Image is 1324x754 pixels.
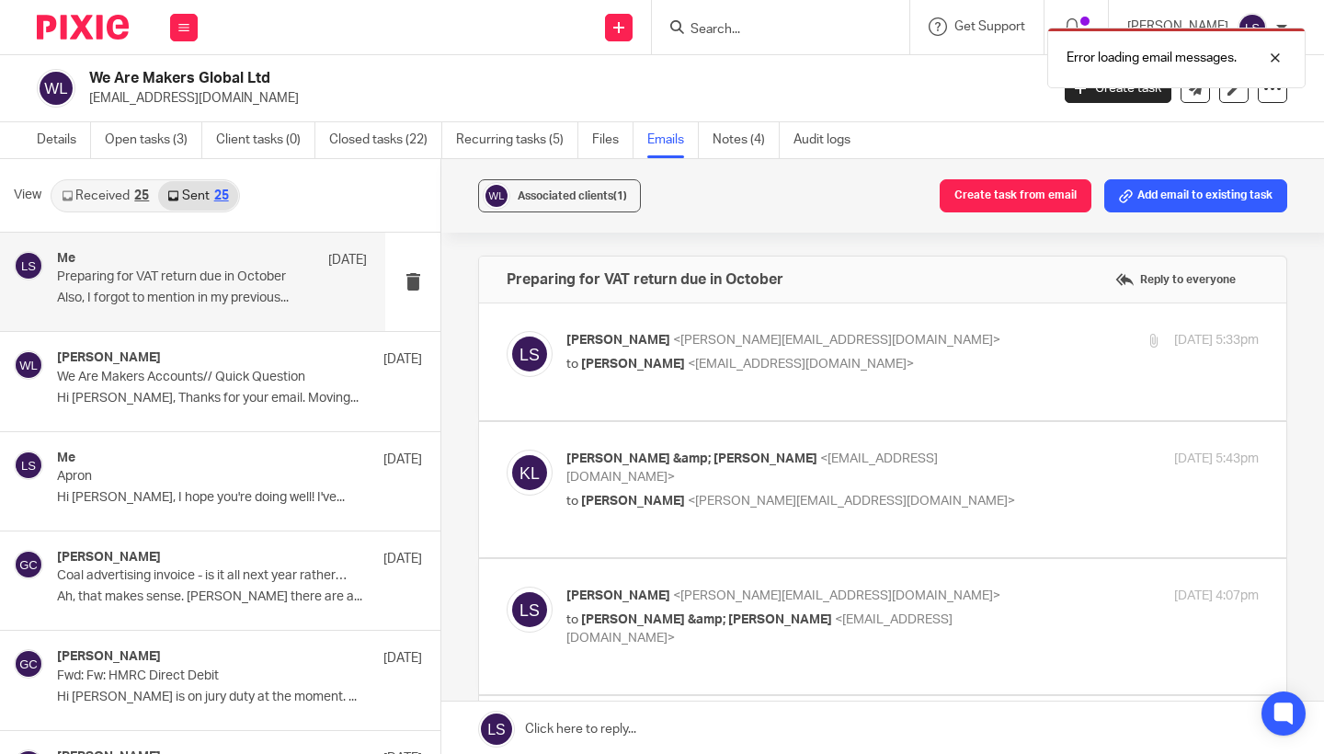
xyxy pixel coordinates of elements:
[14,350,43,380] img: svg%3E
[14,186,41,205] span: View
[566,613,578,626] span: to
[673,589,1000,602] span: <[PERSON_NAME][EMAIL_ADDRESS][DOMAIN_NAME]>
[592,122,633,158] a: Files
[1174,587,1259,606] p: [DATE] 4:07pm
[216,122,315,158] a: Client tasks (0)
[1104,179,1287,212] button: Add email to existing task
[456,122,578,158] a: Recurring tasks (5)
[57,370,349,385] p: We Are Makers Accounts// Quick Question
[57,350,161,366] h4: [PERSON_NAME]
[57,649,161,665] h4: [PERSON_NAME]
[134,189,149,202] div: 25
[37,15,129,40] img: Pixie
[105,122,202,158] a: Open tasks (3)
[329,122,442,158] a: Closed tasks (22)
[383,649,422,668] p: [DATE]
[581,495,685,508] span: [PERSON_NAME]
[89,89,1037,108] p: [EMAIL_ADDRESS][DOMAIN_NAME]
[57,589,422,605] p: Ah, that makes sense. [PERSON_NAME] there are a...
[566,589,670,602] span: [PERSON_NAME]
[581,358,685,371] span: [PERSON_NAME]
[57,251,75,267] h4: Me
[158,181,237,211] a: Sent25
[14,251,43,280] img: svg%3E
[518,190,627,201] span: Associated clients
[566,495,578,508] span: to
[483,182,510,210] img: svg%3E
[688,358,914,371] span: <[EMAIL_ADDRESS][DOMAIN_NAME]>
[57,291,367,306] p: Also, I forgot to mention in my previous...
[57,269,305,285] p: Preparing for VAT return due in October
[57,469,349,485] p: Apron
[14,649,43,679] img: svg%3E
[57,451,75,466] h4: Me
[57,550,161,565] h4: [PERSON_NAME]
[328,251,367,269] p: [DATE]
[507,270,783,289] h4: Preparing for VAT return due in October
[507,587,553,633] img: svg%3E
[1238,13,1267,42] img: svg%3E
[507,331,553,377] img: svg%3E
[1174,450,1259,469] p: [DATE] 5:43pm
[14,550,43,579] img: svg%3E
[713,122,780,158] a: Notes (4)
[613,190,627,201] span: (1)
[507,450,553,496] img: svg%3E
[793,122,864,158] a: Audit logs
[14,451,43,480] img: svg%3E
[647,122,699,158] a: Emails
[214,189,229,202] div: 25
[57,690,422,705] p: Hi [PERSON_NAME] is on jury duty at the moment. ...
[940,179,1091,212] button: Create task from email
[1111,266,1240,293] label: Reply to everyone
[566,358,578,371] span: to
[383,451,422,469] p: [DATE]
[478,179,641,212] button: Associated clients(1)
[1067,49,1237,67] p: Error loading email messages.
[52,181,158,211] a: Received25
[566,334,670,347] span: [PERSON_NAME]
[1065,74,1171,103] a: Create task
[89,69,848,88] h2: We Are Makers Global Ltd
[581,613,832,626] span: [PERSON_NAME] &amp; [PERSON_NAME]
[383,550,422,568] p: [DATE]
[1174,331,1259,350] p: [DATE] 5:33pm
[57,668,349,684] p: Fwd: Fw: HMRC Direct Debit
[57,568,349,584] p: Coal advertising invoice - is it all next year rather than July to July?
[383,350,422,369] p: [DATE]
[688,495,1015,508] span: <[PERSON_NAME][EMAIL_ADDRESS][DOMAIN_NAME]>
[566,452,817,465] span: [PERSON_NAME] &amp; [PERSON_NAME]
[37,69,75,108] img: svg%3E
[57,490,422,506] p: Hi [PERSON_NAME], I hope you're doing well! I've...
[57,391,422,406] p: Hi [PERSON_NAME], Thanks for your email. Moving...
[673,334,1000,347] span: <[PERSON_NAME][EMAIL_ADDRESS][DOMAIN_NAME]>
[37,122,91,158] a: Details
